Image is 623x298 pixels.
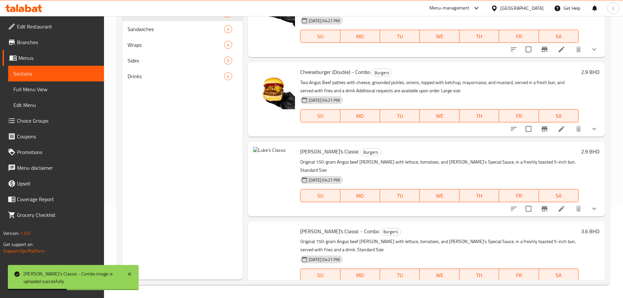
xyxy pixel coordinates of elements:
[502,111,536,121] span: FR
[581,227,599,236] h6: 3.6 BHD
[380,189,420,202] button: TU
[17,132,99,140] span: Coupons
[462,271,496,280] span: TH
[343,191,377,201] span: MO
[571,42,586,57] button: delete
[422,32,457,41] span: WE
[420,269,459,282] button: WE
[383,111,417,121] span: TU
[360,148,381,156] div: Burgers
[539,30,579,43] button: SA
[3,34,104,50] a: Branches
[542,32,576,41] span: SA
[3,50,104,66] a: Menus
[300,147,359,156] span: [PERSON_NAME]'s Classic
[122,68,243,84] div: Drinks4
[340,109,380,122] button: MO
[522,122,535,136] span: Select to update
[8,81,104,97] a: Full Menu View
[224,72,232,80] div: items
[459,109,499,122] button: TH
[128,41,224,49] span: Wraps
[381,228,401,236] span: Burgers
[17,23,99,30] span: Edit Restaurant
[420,109,459,122] button: WE
[539,269,579,282] button: SA
[340,189,380,202] button: MO
[3,129,104,144] a: Coupons
[361,149,381,156] span: Burgers
[422,111,457,121] span: WE
[462,111,496,121] span: TH
[539,189,579,202] button: SA
[502,191,536,201] span: FR
[17,211,99,219] span: Grocery Checklist
[122,37,243,53] div: Wraps4
[383,32,417,41] span: TU
[300,189,340,202] button: SU
[380,109,420,122] button: TU
[422,271,457,280] span: WE
[300,158,579,174] p: Original 150-gram Angus beef [PERSON_NAME] with lettuce, tomatoes, and [PERSON_NAME]'s Special Sa...
[581,147,599,156] h6: 2.9 BHD
[8,97,104,113] a: Edit Menu
[459,30,499,43] button: TH
[24,270,120,285] div: [PERSON_NAME]'s Classic - Combo image is uploaded succesfully
[128,25,224,33] div: Sandwiches
[306,177,342,183] span: [DATE] 04:21 PM
[18,54,99,62] span: Menus
[380,30,420,43] button: TU
[537,42,552,57] button: Branch-specific-item
[128,57,224,64] span: Sides
[522,202,535,216] span: Select to update
[3,113,104,129] a: Choice Groups
[303,271,337,280] span: SU
[506,121,522,137] button: sort-choices
[3,191,104,207] a: Coverage Report
[558,205,565,213] a: Edit menu item
[128,72,224,80] div: Drinks
[17,38,99,46] span: Branches
[539,109,579,122] button: SA
[340,269,380,282] button: MO
[500,5,544,12] div: [GEOGRAPHIC_DATA]
[422,191,457,201] span: WE
[586,201,602,217] button: show more
[499,269,539,282] button: FR
[571,201,586,217] button: delete
[122,21,243,37] div: Sandwiches4
[581,67,599,77] h6: 2.9 BHD
[429,4,470,12] div: Menu-management
[3,176,104,191] a: Upsell
[300,67,370,77] span: Cheeseburger (Double) - Combo
[571,121,586,137] button: delete
[3,240,33,249] span: Get support on:
[499,30,539,43] button: FR
[459,269,499,282] button: TH
[17,195,99,203] span: Coverage Report
[13,85,99,93] span: Full Menu View
[3,144,104,160] a: Promotions
[300,79,579,95] p: Two Angus Beef patties with cheese, grounded pickles, onions, topped with ketchup, mayonnaise, an...
[8,66,104,81] a: Sections
[3,247,45,255] a: Support.OpsPlatform
[502,271,536,280] span: FR
[253,147,295,189] img: Luke's Classic
[499,189,539,202] button: FR
[306,18,342,24] span: [DATE] 04:21 PM
[306,97,342,103] span: [DATE] 04:21 PM
[13,101,99,109] span: Edit Menu
[542,191,576,201] span: SA
[420,189,459,202] button: WE
[3,207,104,223] a: Grocery Checklist
[590,205,598,213] svg: Show Choices
[300,269,340,282] button: SU
[383,271,417,280] span: TU
[303,191,337,201] span: SU
[506,42,522,57] button: sort-choices
[590,45,598,53] svg: Show Choices
[224,73,232,79] span: 4
[303,111,337,121] span: SU
[542,271,576,280] span: SA
[300,30,340,43] button: SU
